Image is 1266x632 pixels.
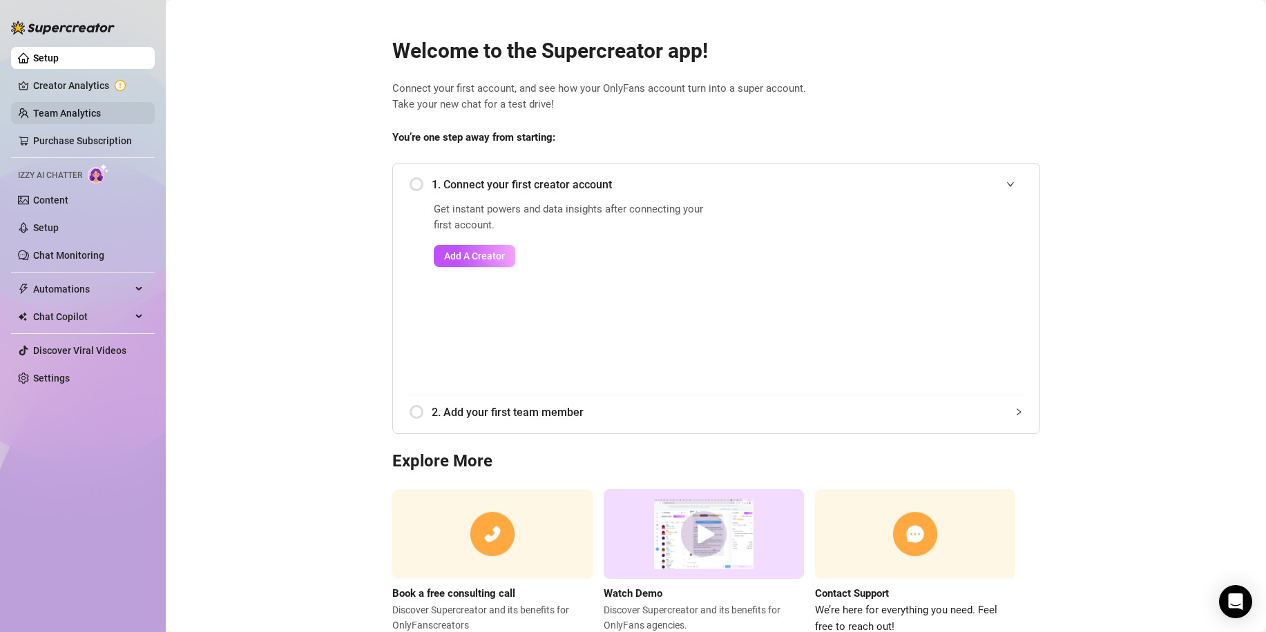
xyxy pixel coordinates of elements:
button: Add A Creator [434,245,515,267]
span: 2. Add your first team member [432,404,1023,421]
a: Settings [33,373,70,384]
a: Setup [33,52,59,63]
span: Connect your first account, and see how your OnlyFans account turn into a super account. Take you... [392,81,1040,113]
span: Izzy AI Chatter [18,169,82,182]
span: collapsed [1015,408,1023,416]
strong: Contact Support [815,587,889,600]
a: Purchase Subscription [33,135,132,146]
strong: You’re one step away from starting: [392,131,555,144]
img: consulting call [392,489,593,580]
span: Get instant powers and data insights after connecting your first account. [434,201,712,234]
h3: Explore More [392,451,1040,473]
a: Discover Viral Videos [33,345,126,356]
span: thunderbolt [18,284,29,295]
img: logo-BBDzfeDw.svg [11,21,115,34]
img: Chat Copilot [18,312,27,322]
span: Chat Copilot [33,306,131,328]
a: Content [33,195,68,206]
span: Add A Creator [444,250,505,261]
div: 1. Connect your first creator account [410,168,1023,201]
img: contact support [815,489,1015,580]
img: supercreator demo [604,489,804,580]
img: AI Chatter [88,164,109,184]
a: Chat Monitoring [33,250,104,261]
span: expanded [1006,180,1015,188]
iframe: Add Creators [747,201,1023,378]
a: Team Analytics [33,108,101,119]
a: Setup [33,222,59,233]
strong: Book a free consulting call [392,587,515,600]
span: 1. Connect your first creator account [432,176,1023,193]
strong: Watch Demo [604,587,662,600]
span: Automations [33,278,131,300]
a: Creator Analytics exclamation-circle [33,75,144,97]
div: Open Intercom Messenger [1219,585,1252,618]
a: Add A Creator [434,245,712,267]
h2: Welcome to the Supercreator app! [392,38,1040,64]
div: 2. Add your first team member [410,395,1023,429]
